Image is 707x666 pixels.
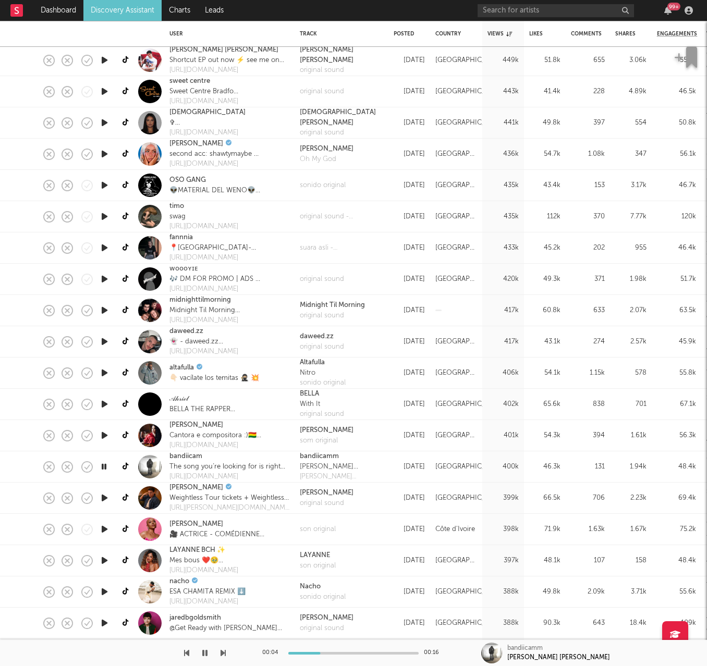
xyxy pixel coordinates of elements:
[487,398,519,411] div: 402k
[169,493,289,503] div: Weightless Tour tickets + Weightless out now ⤵️
[169,96,240,107] a: [URL][DOMAIN_NAME]
[169,597,246,607] a: [URL][DOMAIN_NAME]
[169,76,210,87] a: sweet centre
[394,336,425,348] div: [DATE]
[300,389,344,409] a: BELLAWith It
[300,31,378,37] div: Track
[571,273,605,286] div: 371
[394,117,425,129] div: [DATE]
[169,139,223,149] a: [PERSON_NAME]
[529,554,560,567] div: 48.1k
[529,336,560,348] div: 43.1k
[529,461,560,473] div: 46.3k
[615,242,647,254] div: 955
[657,179,696,192] div: 46.7k
[300,357,346,368] div: Altafulla
[394,31,420,37] div: Posted
[529,54,560,67] div: 51.8k
[615,304,647,317] div: 2.07k
[300,425,354,436] div: [PERSON_NAME]
[657,31,697,37] span: Engagements
[571,211,605,223] div: 370
[487,523,519,536] div: 398k
[664,6,672,15] button: 99+
[300,524,336,535] div: son original
[169,472,289,482] a: [URL][DOMAIN_NAME]
[435,461,506,473] div: [GEOGRAPHIC_DATA]
[615,461,647,473] div: 1.94k
[571,461,605,473] div: 131
[507,644,543,653] div: bandiicamm
[169,373,259,384] div: 👇🏻 vacílate los temitas 🥷🏼 💥
[657,398,696,411] div: 67.1k
[169,440,289,451] a: [URL][DOMAIN_NAME]
[529,211,560,223] div: 112k
[487,554,519,567] div: 397k
[300,128,383,138] a: original sound
[487,336,519,348] div: 417k
[394,523,425,536] div: [DATE]
[300,613,354,623] div: [PERSON_NAME]
[657,273,696,286] div: 51.7k
[169,565,238,576] div: [URL][DOMAIN_NAME]
[529,586,560,598] div: 49.8k
[657,242,696,254] div: 46.4k
[394,429,425,442] div: [DATE]
[487,179,519,192] div: 435k
[169,232,193,243] a: fannnia
[657,148,696,161] div: 56.1k
[435,523,475,536] div: Côte d'Ivoire
[169,430,289,441] div: Cantora e compositora :)🇧🇴 As vezes no [GEOGRAPHIC_DATA], a veces en [GEOGRAPHIC_DATA] ...
[169,545,225,556] a: LAYANNE BCH ✨
[529,492,560,504] div: 66.5k
[169,65,289,76] a: [URL][DOMAIN_NAME]
[571,179,605,192] div: 153
[300,472,383,482] div: [PERSON_NAME] [PERSON_NAME] [DATE]
[169,128,246,138] div: [URL][DOMAIN_NAME]
[300,550,336,561] div: LAYANNE
[300,561,336,571] a: son original
[300,144,354,154] div: [PERSON_NAME]
[300,274,344,285] a: original sound
[169,31,284,37] div: User
[394,304,425,317] div: [DATE]
[300,582,346,592] div: Nacho
[487,211,519,223] div: 435k
[300,342,344,352] div: original sound
[394,148,425,161] div: [DATE]
[300,45,383,65] div: [PERSON_NAME] [PERSON_NAME]
[300,300,365,311] div: Midnight Til Morning
[394,54,425,67] div: [DATE]
[300,378,346,388] a: sonido original
[529,148,560,161] div: 54.7k
[435,398,506,411] div: [GEOGRAPHIC_DATA]
[300,592,346,602] a: sonido original
[169,363,194,373] a: altafulla
[615,336,647,348] div: 2.57k
[169,221,238,232] a: [URL][DOMAIN_NAME]
[615,398,647,411] div: 701
[657,554,696,567] div: 48.4k
[169,326,203,337] a: daweed.zz
[529,304,560,317] div: 60.8k
[615,179,647,192] div: 3.17k
[300,623,354,634] a: original sound
[169,284,264,294] a: [URL][DOMAIN_NAME]
[487,148,519,161] div: 436k
[657,461,696,473] div: 48.4k
[394,367,425,379] div: [DATE]
[435,211,477,223] div: [GEOGRAPHIC_DATA]
[615,85,647,98] div: 4.89k
[657,523,696,536] div: 75.2k
[487,492,519,504] div: 399k
[300,451,383,462] div: bandiicamm
[571,492,605,504] div: 706
[615,211,647,223] div: 7.77k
